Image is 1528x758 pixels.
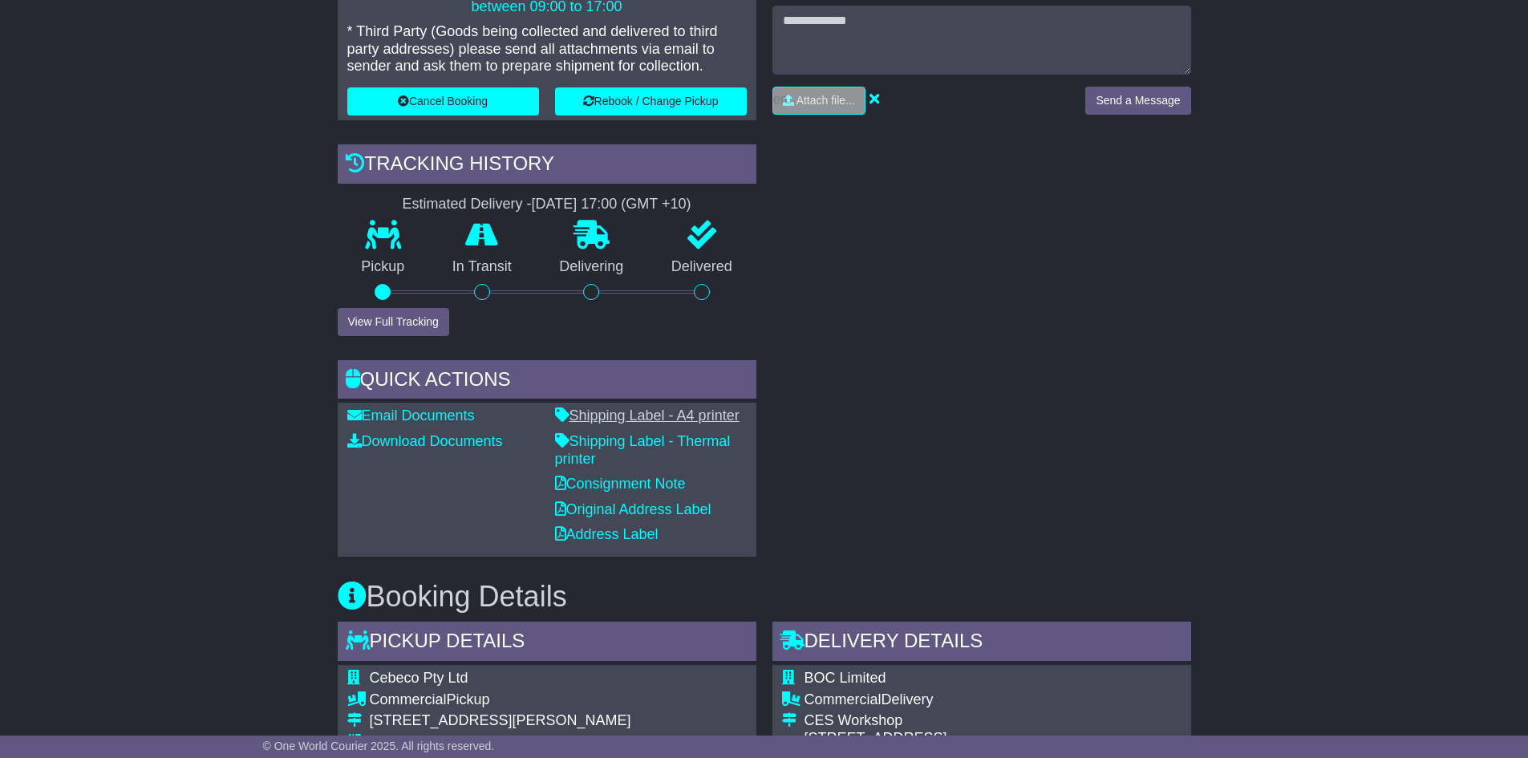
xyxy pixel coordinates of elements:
[805,691,1181,709] div: Delivery
[370,712,733,730] div: [STREET_ADDRESS][PERSON_NAME]
[338,308,449,336] button: View Full Tracking
[647,258,756,276] p: Delivered
[263,740,495,752] span: © One World Courier 2025. All rights reserved.
[555,433,731,467] a: Shipping Label - Thermal printer
[338,360,756,403] div: Quick Actions
[532,196,691,213] div: [DATE] 17:00 (GMT +10)
[347,433,503,449] a: Download Documents
[555,476,686,492] a: Consignment Note
[805,712,1181,730] div: CES Workshop
[370,734,733,752] div: [GEOGRAPHIC_DATA], [GEOGRAPHIC_DATA]
[347,23,747,75] p: * Third Party (Goods being collected and delivered to third party addresses) please send all atta...
[370,670,468,686] span: Cebeco Pty Ltd
[1085,87,1190,115] button: Send a Message
[347,87,539,116] button: Cancel Booking
[370,691,733,709] div: Pickup
[805,670,886,686] span: BOC Limited
[338,196,756,213] div: Estimated Delivery -
[805,691,882,707] span: Commercial
[347,407,475,424] a: Email Documents
[338,258,429,276] p: Pickup
[338,581,1191,613] h3: Booking Details
[555,526,659,542] a: Address Label
[338,622,756,665] div: Pickup Details
[555,87,747,116] button: Rebook / Change Pickup
[428,258,536,276] p: In Transit
[370,691,447,707] span: Commercial
[805,730,1181,748] div: [STREET_ADDRESS]
[555,501,711,517] a: Original Address Label
[338,144,756,188] div: Tracking history
[536,258,648,276] p: Delivering
[772,622,1191,665] div: Delivery Details
[555,407,740,424] a: Shipping Label - A4 printer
